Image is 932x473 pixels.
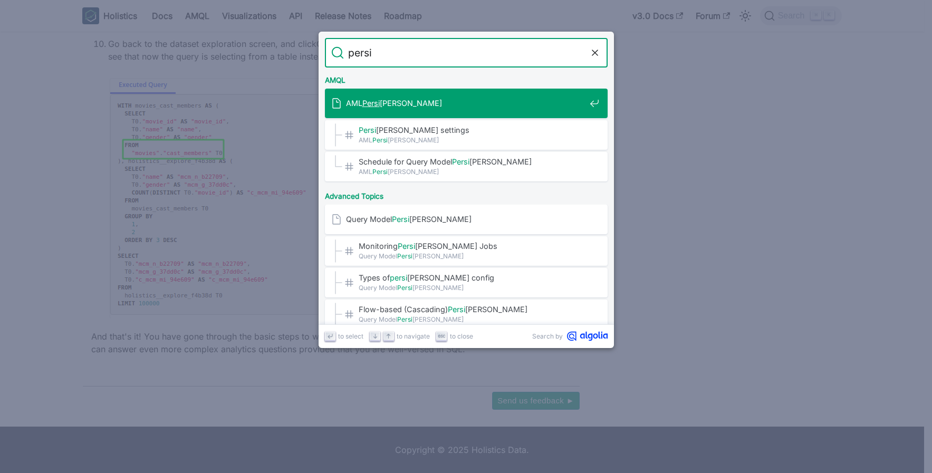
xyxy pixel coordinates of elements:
svg: Escape key [438,332,446,340]
mark: Persi [452,157,469,166]
span: AML [PERSON_NAME] [346,98,585,108]
span: [PERSON_NAME] settings​ [359,125,585,135]
svg: Enter key [326,332,334,340]
mark: Persi [397,284,412,292]
a: Search byAlgolia [532,331,608,341]
input: Search docs [344,38,589,67]
span: Query Model [PERSON_NAME] [359,314,585,324]
a: Persi[PERSON_NAME] settings​AMLPersi[PERSON_NAME] [325,120,608,150]
span: to select [338,331,363,341]
span: AML [PERSON_NAME] [359,167,585,177]
span: Query Model [PERSON_NAME] [359,251,585,261]
a: MonitoringPersi[PERSON_NAME] Jobs​Query ModelPersi[PERSON_NAME] [325,236,608,266]
svg: Arrow down [371,332,379,340]
mark: Persi [392,215,409,224]
div: AMQL [323,67,610,89]
svg: Arrow up [385,332,392,340]
span: to close [450,331,473,341]
button: Clear the query [589,46,601,59]
svg: Algolia [567,331,608,341]
mark: Persi [362,99,380,108]
span: Monitoring [PERSON_NAME] Jobs​ [359,241,585,251]
a: Types ofpersi[PERSON_NAME] config​Query ModelPersi[PERSON_NAME] [325,268,608,297]
a: Flow-based (Cascading)Persi[PERSON_NAME]​Query ModelPersi[PERSON_NAME] [325,300,608,329]
mark: Persi [398,242,415,250]
mark: Persi [372,136,388,144]
div: Advanced Topics [323,184,610,205]
a: AMLPersi[PERSON_NAME] [325,89,608,118]
span: Schedule for Query Model [PERSON_NAME]​ [359,157,585,167]
span: Search by [532,331,563,341]
mark: Persi [448,305,465,314]
mark: persi [390,273,407,282]
span: Query Model [PERSON_NAME] [359,283,585,293]
span: Flow-based (Cascading) [PERSON_NAME]​ [359,304,585,314]
a: Query ModelPersi[PERSON_NAME] [325,205,608,234]
span: Types of [PERSON_NAME] config​ [359,273,585,283]
span: AML [PERSON_NAME] [359,135,585,145]
a: Schedule for Query ModelPersi[PERSON_NAME]​AMLPersi[PERSON_NAME] [325,152,608,181]
span: to navigate [397,331,430,341]
mark: Persi [397,315,412,323]
mark: Persi [397,252,412,260]
span: Query Model [PERSON_NAME] [346,214,585,224]
mark: Persi [359,126,376,134]
mark: Persi [372,168,388,176]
